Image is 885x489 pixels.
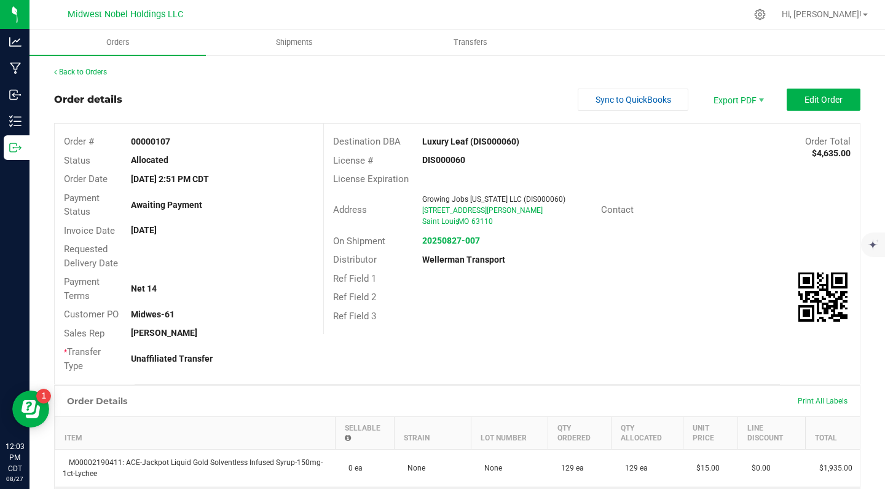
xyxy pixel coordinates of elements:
[422,255,505,264] strong: Wellerman Transport
[333,173,409,185] span: License Expiration
[738,417,806,450] th: Line Discount
[206,30,382,55] a: Shipments
[342,464,363,472] span: 0 ea
[333,155,373,166] span: License #
[29,30,206,55] a: Orders
[478,464,502,472] span: None
[131,200,202,210] strong: Awaiting Payment
[131,137,170,146] strong: 00000107
[64,136,94,147] span: Order #
[333,204,367,215] span: Address
[333,236,385,247] span: On Shipment
[787,89,860,111] button: Edit Order
[690,464,720,472] span: $15.00
[683,417,738,450] th: Unit Price
[752,9,768,20] div: Manage settings
[12,391,49,427] iframe: Resource center
[67,396,127,406] h1: Order Details
[64,173,108,185] span: Order Date
[64,155,90,166] span: Status
[64,276,100,301] span: Payment Terms
[55,417,336,450] th: Item
[64,244,118,269] span: Requested Delivery Date
[64,193,100,218] span: Payment Status
[612,417,683,450] th: Qty Allocated
[259,37,329,48] span: Shipments
[422,217,459,226] span: Saint Louis
[422,236,480,245] a: 20250827-007
[798,272,848,322] img: Scan me!
[619,464,648,472] span: 129 ea
[131,328,197,338] strong: [PERSON_NAME]
[131,155,168,165] strong: Allocated
[555,464,584,472] span: 129 ea
[335,417,394,450] th: Sellable
[458,217,469,226] span: MO
[548,417,611,450] th: Qty Ordered
[9,36,22,48] inline-svg: Analytics
[54,68,107,76] a: Back to Orders
[601,204,634,215] span: Contact
[437,37,504,48] span: Transfers
[422,155,465,165] strong: DIS000060
[63,458,323,478] span: M00002190411: ACE-Jackpot Liquid Gold Solventless Infused Syrup-150mg-1ct-Lychee
[131,284,157,293] strong: Net 14
[457,217,458,226] span: ,
[798,397,848,405] span: Print All Labels
[64,225,115,236] span: Invoice Date
[394,417,471,450] th: Strain
[782,9,862,19] span: Hi, [PERSON_NAME]!
[596,95,671,105] span: Sync to QuickBooks
[813,464,852,472] span: $1,935.00
[9,141,22,154] inline-svg: Outbound
[745,464,771,472] span: $0.00
[333,273,376,284] span: Ref Field 1
[131,354,213,364] strong: Unaffiliated Transfer
[6,441,24,474] p: 12:03 PM CDT
[804,95,843,105] span: Edit Order
[9,62,22,74] inline-svg: Manufacturing
[64,346,101,372] span: Transfer Type
[422,137,519,146] strong: Luxury Leaf (DIS000060)
[812,148,851,158] strong: $4,635.00
[131,225,157,235] strong: [DATE]
[422,195,565,204] span: Growing Jobs [US_STATE] LLC (DIS000060)
[333,292,376,303] span: Ref Field 2
[701,89,774,111] li: Export PDF
[9,115,22,127] inline-svg: Inventory
[471,417,548,450] th: Lot Number
[131,174,209,184] strong: [DATE] 2:51 PM CDT
[36,389,51,404] iframe: Resource center unread badge
[90,37,146,48] span: Orders
[578,89,688,111] button: Sync to QuickBooks
[68,9,183,20] span: Midwest Nobel Holdings LLC
[471,217,493,226] span: 63110
[333,311,376,322] span: Ref Field 3
[805,136,851,147] span: Order Total
[54,92,122,107] div: Order details
[64,328,104,339] span: Sales Rep
[131,309,175,319] strong: Midwes-61
[9,89,22,101] inline-svg: Inbound
[382,30,559,55] a: Transfers
[798,272,848,322] qrcode: 00000107
[806,417,860,450] th: Total
[64,309,119,320] span: Customer PO
[6,474,24,483] p: 08/27
[401,464,425,472] span: None
[333,136,401,147] span: Destination DBA
[422,206,543,215] span: [STREET_ADDRESS][PERSON_NAME]
[333,254,377,265] span: Distributor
